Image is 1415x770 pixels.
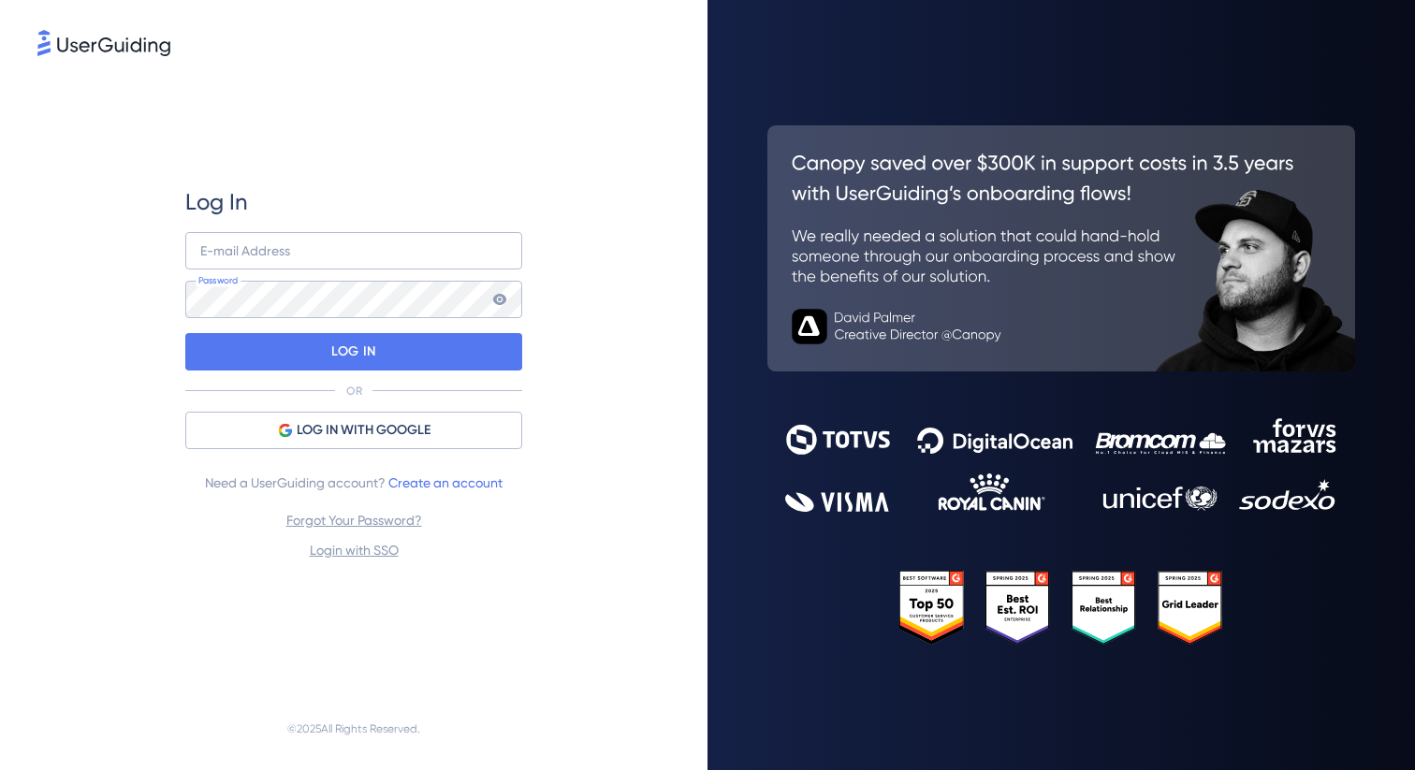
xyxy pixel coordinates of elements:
input: example@company.com [185,232,522,269]
span: Log In [185,187,248,217]
a: Create an account [388,475,503,490]
span: © 2025 All Rights Reserved. [287,718,420,740]
p: OR [346,384,362,399]
img: 25303e33045975176eb484905ab012ff.svg [899,571,1222,645]
span: LOG IN WITH GOOGLE [297,419,430,442]
img: 8faab4ba6bc7696a72372aa768b0286c.svg [37,30,170,56]
img: 26c0aa7c25a843aed4baddd2b5e0fa68.svg [767,125,1355,371]
a: Login with SSO [310,543,399,558]
p: LOG IN [331,337,375,367]
img: 9302ce2ac39453076f5bc0f2f2ca889b.svg [785,418,1337,513]
span: Need a UserGuiding account? [205,472,503,494]
a: Forgot Your Password? [286,513,422,528]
